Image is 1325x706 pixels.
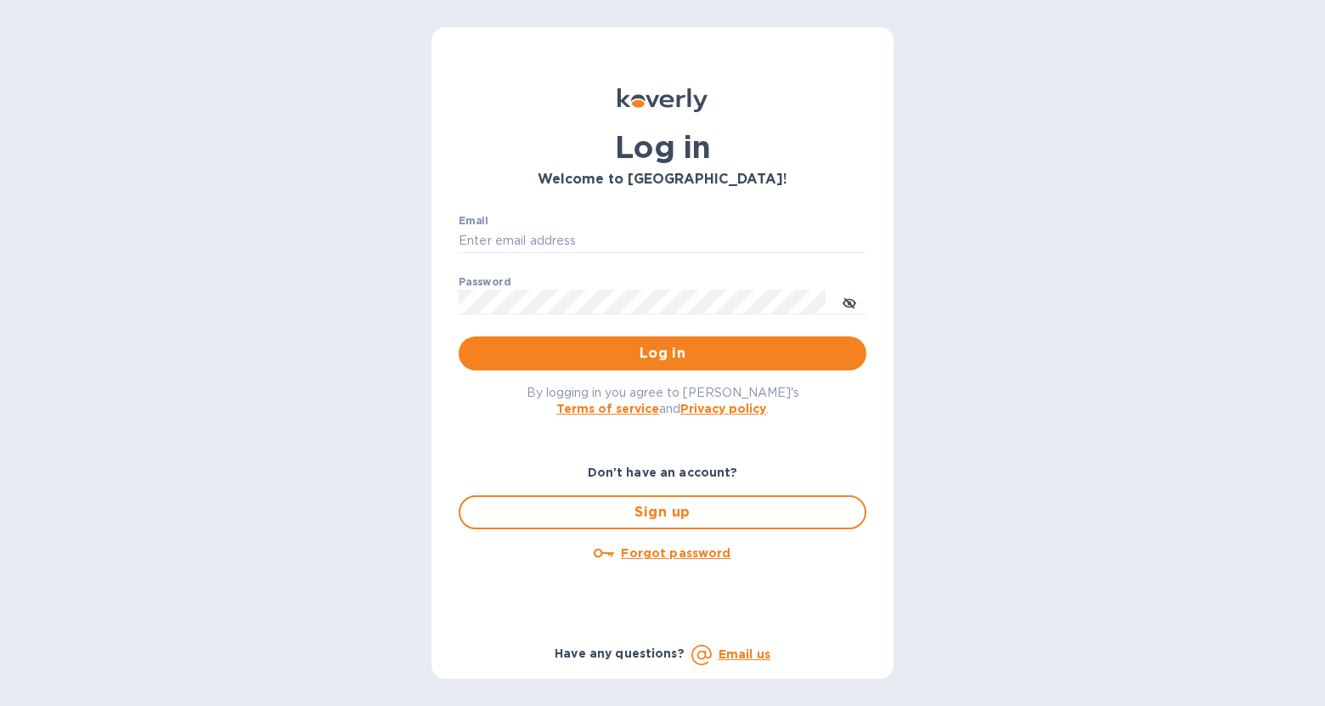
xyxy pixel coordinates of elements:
label: Email [459,216,488,226]
a: Email us [719,647,770,661]
img: Koverly [617,88,708,112]
button: Sign up [459,495,866,529]
h1: Log in [459,129,866,165]
b: Have any questions? [555,647,685,660]
span: By logging in you agree to [PERSON_NAME]'s and . [527,386,799,415]
span: Sign up [474,502,851,522]
label: Password [459,277,510,287]
a: Terms of service [556,402,659,415]
h3: Welcome to [GEOGRAPHIC_DATA]! [459,172,866,188]
input: Enter email address [459,229,866,254]
u: Forgot password [621,546,730,560]
a: Privacy policy [680,402,766,415]
button: Log in [459,336,866,370]
button: toggle password visibility [832,285,866,319]
b: Don't have an account? [588,466,738,479]
span: Log in [472,343,853,364]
